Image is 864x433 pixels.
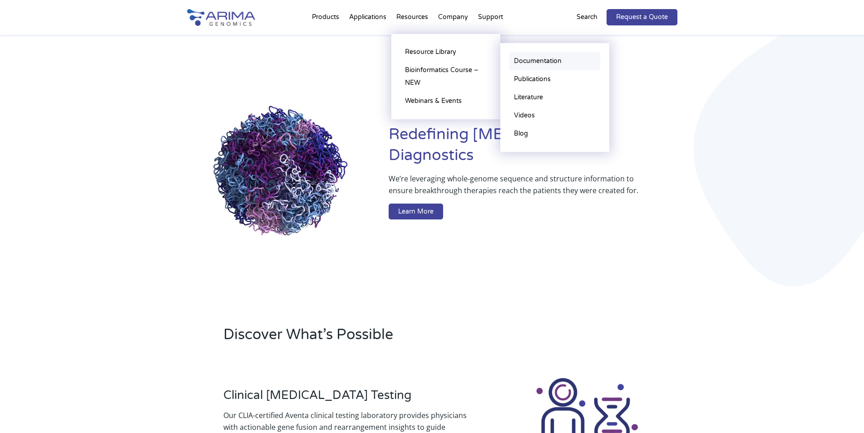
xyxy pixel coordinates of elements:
a: Documentation [509,52,600,70]
h3: Clinical [MEDICAL_DATA] Testing [223,388,470,409]
p: We’re leveraging whole-genome sequence and structure information to ensure breakthrough therapies... [389,173,641,204]
h2: Discover What’s Possible [223,325,548,352]
a: Bioinformatics Course – NEW [400,61,491,92]
a: Learn More [389,204,443,220]
p: Search [577,11,597,23]
h1: Redefining [MEDICAL_DATA] Diagnostics [389,124,677,173]
div: Widget de chat [819,389,864,433]
iframe: Chat Widget [819,389,864,433]
a: Publications [509,70,600,88]
a: Request a Quote [607,9,677,25]
a: Blog [509,125,600,143]
a: Literature [509,88,600,107]
a: Resource Library [400,43,491,61]
img: Arima-Genomics-logo [187,9,255,26]
a: Videos [509,107,600,125]
a: Webinars & Events [400,92,491,110]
